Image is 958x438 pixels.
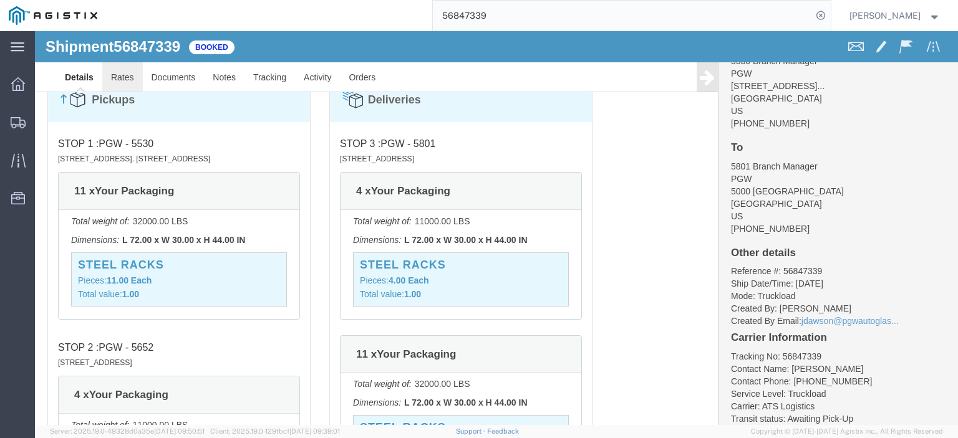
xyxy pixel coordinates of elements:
span: Copyright © [DATE]-[DATE] Agistix Inc., All Rights Reserved [751,426,943,437]
iframe: FS Legacy Container [35,31,958,425]
a: Feedback [487,427,519,435]
span: [DATE] 09:39:01 [289,427,340,435]
span: [DATE] 09:50:51 [154,427,205,435]
span: Server: 2025.19.0-49328d0a35e [50,427,205,435]
img: logo [9,6,97,25]
span: Jesse Jordan [849,9,921,22]
button: [PERSON_NAME] [849,8,941,23]
input: Search for shipment number, reference number [433,1,812,31]
a: Support [456,427,487,435]
span: Client: 2025.19.0-129fbcf [210,427,340,435]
